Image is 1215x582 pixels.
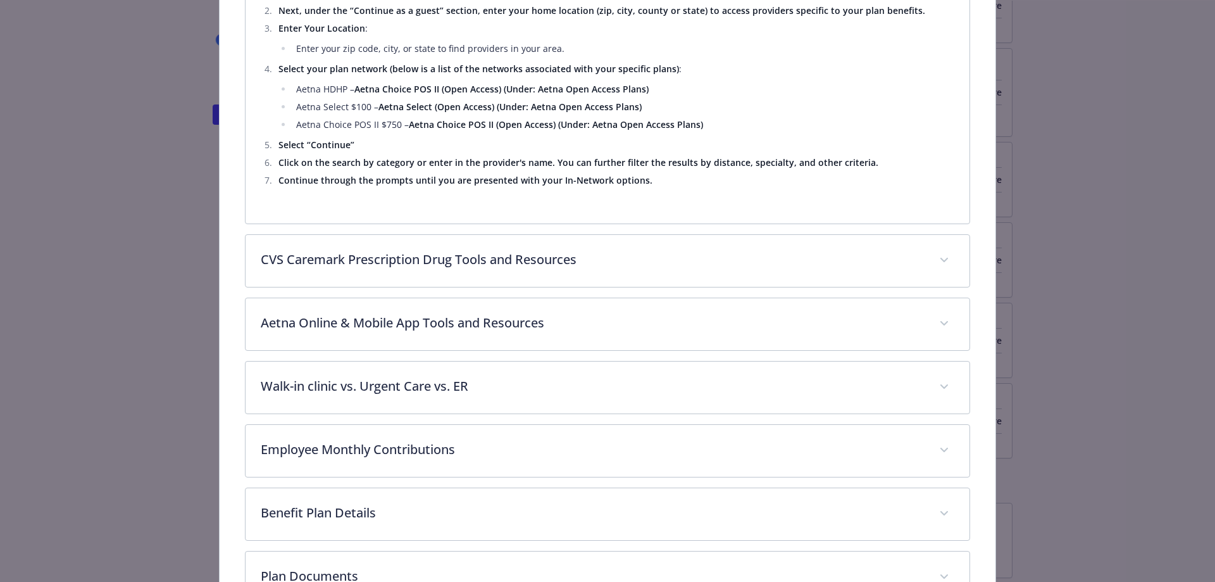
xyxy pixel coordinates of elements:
[261,377,925,396] p: Walk-in clinic vs. Urgent Care vs. ER
[261,313,925,332] p: Aetna Online & Mobile App Tools and Resources
[275,61,955,132] li: :
[246,362,970,414] div: Walk-in clinic vs. Urgent Care vs. ER
[278,174,652,186] strong: Continue through the prompts until you are presented with your In-Network options.
[409,118,703,130] strong: Aetna Choice POS II (Open Access) (Under: Aetna Open Access Plans)
[378,101,642,113] strong: Aetna Select (Open Access) (Under: Aetna Open Access Plans)
[278,22,365,34] strong: Enter Your Location
[354,83,649,95] strong: Aetna Choice POS II (Open Access) (Under: Aetna Open Access Plans)
[246,488,970,540] div: Benefit Plan Details
[292,41,955,56] li: Enter your zip code, city, or state to find providers in your area.
[275,21,955,56] li: :
[246,235,970,287] div: CVS Caremark Prescription Drug Tools and Resources
[278,139,354,151] strong: Select “Continue”
[292,82,955,97] li: Aetna HDHP –
[246,298,970,350] div: Aetna Online & Mobile App Tools and Resources
[261,250,925,269] p: CVS Caremark Prescription Drug Tools and Resources
[246,425,970,477] div: Employee Monthly Contributions
[292,99,955,115] li: Aetna Select $100 –
[292,117,955,132] li: Aetna Choice POS II $750 –
[278,63,679,75] strong: Select your plan network (below is a list of the networks associated with your specific plans)
[261,503,925,522] p: Benefit Plan Details
[278,4,925,16] strong: Next, under the “Continue as a guest” section, enter your home location (zip, city, county or sta...
[278,156,878,168] strong: Click on the search by category or enter in the provider's name. You can further filter the resul...
[261,440,925,459] p: Employee Monthly Contributions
